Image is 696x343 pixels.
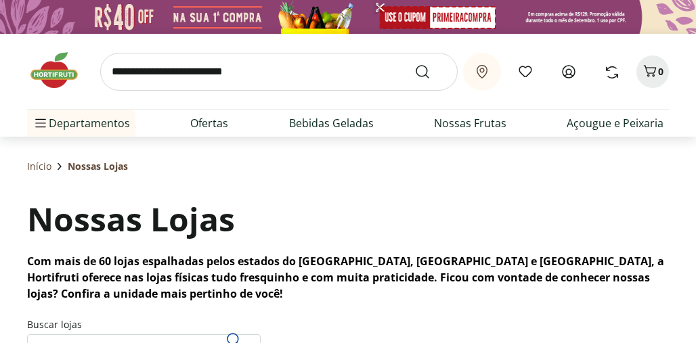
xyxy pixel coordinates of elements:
input: search [100,53,458,91]
button: Menu [32,107,49,139]
a: Açougue e Peixaria [567,115,664,131]
span: Departamentos [32,107,130,139]
a: Início [27,160,51,173]
a: Bebidas Geladas [289,115,374,131]
img: Hortifruti [27,50,95,91]
h1: Nossas Lojas [27,196,235,242]
span: Nossas Lojas [68,160,128,173]
button: Carrinho [636,55,669,88]
button: Submit Search [414,64,447,80]
span: 0 [658,65,664,78]
a: Nossas Frutas [434,115,506,131]
a: Ofertas [190,115,228,131]
p: Com mais de 60 lojas espalhadas pelos estados do [GEOGRAPHIC_DATA], [GEOGRAPHIC_DATA] e [GEOGRAPH... [27,253,669,302]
